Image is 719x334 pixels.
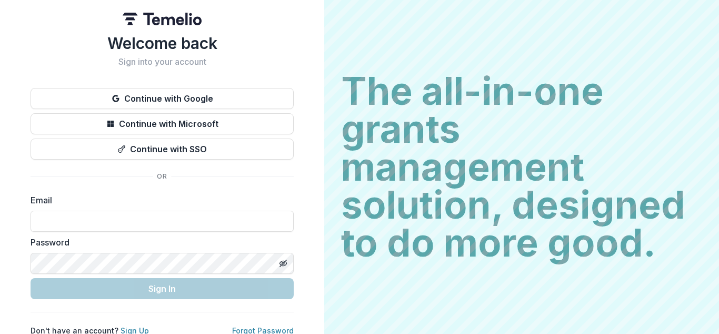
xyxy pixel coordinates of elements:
button: Toggle password visibility [275,255,292,272]
h1: Welcome back [31,34,294,53]
button: Sign In [31,278,294,299]
button: Continue with Google [31,88,294,109]
label: Email [31,194,287,207]
h2: Sign into your account [31,57,294,67]
img: Temelio [123,13,202,25]
label: Password [31,236,287,249]
button: Continue with Microsoft [31,113,294,134]
button: Continue with SSO [31,139,294,160]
